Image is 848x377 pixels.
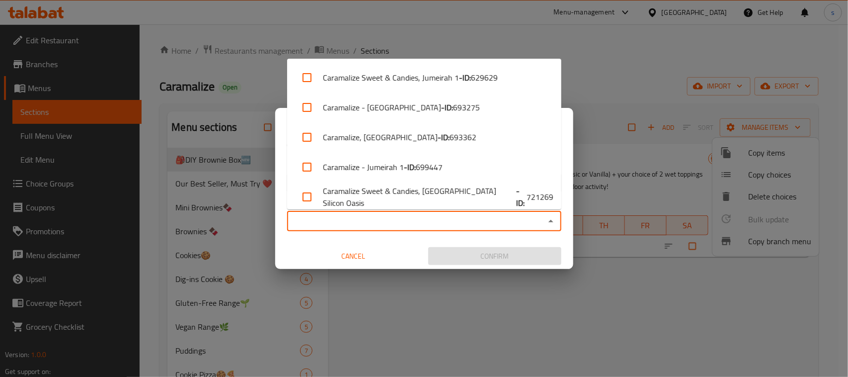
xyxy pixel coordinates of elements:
[527,191,553,203] span: 721269
[291,250,416,263] span: Cancel
[287,182,561,212] li: Caramalize Sweet & Candies, [GEOGRAPHIC_DATA] Silicon Oasis
[416,161,443,173] span: 699447
[287,122,561,152] li: Caramalize, [GEOGRAPHIC_DATA]
[438,131,450,143] b: - ID:
[287,93,561,122] li: Caramalize - [GEOGRAPHIC_DATA]
[441,101,453,113] b: - ID:
[459,72,471,84] b: - ID:
[404,161,416,173] b: - ID:
[516,185,527,209] b: - ID:
[287,63,561,93] li: Caramalize Sweet & Candies, Jumeirah 1
[544,214,558,228] button: Close
[453,101,480,113] span: 693275
[471,72,498,84] span: 629629
[287,247,420,266] button: Cancel
[450,131,476,143] span: 693362
[287,152,561,182] li: Caramalize - Jumeirah 1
